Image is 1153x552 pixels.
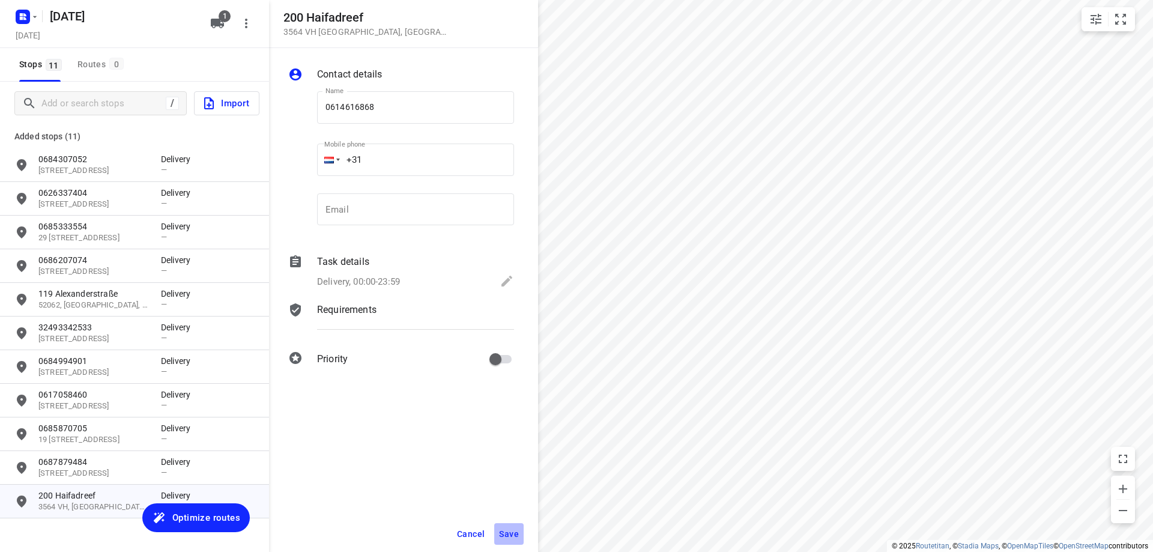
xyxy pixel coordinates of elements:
span: Save [499,529,519,539]
p: 32465116200 kg+35 erbil [58,231,509,243]
div: / [166,97,179,110]
span: 13:51 [1110,371,1131,383]
p: 32 Victor Slingelandstraat, Oosterhout [58,175,509,187]
span: — [161,300,167,309]
p: Delivery [161,288,197,300]
div: 5 [34,270,39,282]
button: 1 [205,11,229,35]
span: — [161,434,167,443]
span: — [519,210,525,219]
p: 7 Avenue de la Croix Rouge, 4040, Herstal, BE [38,333,149,345]
span: 13:04 [1110,338,1131,350]
span: — [161,502,167,511]
svg: Edit [500,274,514,288]
span: 08:00 [626,96,1131,108]
h5: Project date [11,28,45,42]
p: 23 Nachtegaal, 6005 KX, Weert, NL [38,401,149,412]
h5: 200 Haifadreef [283,11,452,25]
a: OpenMapTiles [1007,542,1053,550]
span: — [161,266,167,275]
p: 0617058460 [38,389,149,401]
a: OpenStreetMap [1059,542,1109,550]
p: 0626337404 [38,187,149,199]
p: 0686207074 [38,254,149,266]
p: 0645133549 [58,298,509,310]
p: Delivery [161,490,197,502]
span: 11:31 [1110,237,1131,249]
p: 0614401398 [58,332,509,344]
button: Map settings [1084,7,1108,31]
p: Delivery [519,232,734,244]
p: Delivery [519,299,734,311]
p: 32493342533 [38,321,149,333]
p: Added stops (11) [14,129,255,144]
p: 0684307052 [38,153,149,165]
p: 45 Alberickstraat, 5922 BM, Venlo, NL [38,165,149,177]
span: — [519,143,525,152]
input: Add or search stops [41,94,166,113]
button: Optimize routes [142,503,250,532]
p: Delivery, 00:00-23:59 [317,275,400,289]
span: — [519,278,525,287]
div: Requirements [288,303,514,339]
div: 4 [34,237,39,248]
p: Task details [317,255,369,269]
p: 29 Oranjestraat, 5091 BK, Oost-, West- en Middelbeers, NL [38,232,149,244]
p: Delivery [519,131,734,143]
span: Import [202,96,249,111]
p: Shift: 08:00 - 14:58 [14,24,1139,38]
div: 1 [34,136,39,147]
button: Import [194,91,259,115]
p: 0682928019 [58,264,509,276]
span: — [161,367,167,376]
p: 52062, [GEOGRAPHIC_DATA], [GEOGRAPHIC_DATA] [38,300,149,311]
h6: Pleng Doski [14,67,1139,86]
div: Netherlands: + 31 [317,144,340,176]
div: 3 [34,203,39,214]
p: 35 Valeriaan, [GEOGRAPHIC_DATA] [58,377,509,389]
span: — [161,232,167,241]
span: 1 [219,10,231,22]
span: — [161,401,167,410]
h5: Rename [45,7,201,26]
p: Requirements [317,303,377,317]
p: Priority [317,352,348,366]
span: 09:01 [1110,136,1131,148]
p: 0687879484 [38,456,149,468]
p: Delivery [161,220,197,232]
span: — [519,311,525,320]
p: Departure time [626,109,1131,121]
div: 7 [34,338,39,349]
span: 10:21 [1110,169,1131,181]
p: 0685337919 pay [PERSON_NAME] [58,130,509,142]
p: Delivery [161,153,197,165]
p: Completion time [626,411,1131,423]
div: 8 [34,371,39,383]
div: small contained button group [1082,7,1135,31]
p: Delivery [161,389,197,401]
div: Contact details [288,67,514,84]
p: Delivery [161,422,197,434]
p: Delivery [161,254,197,266]
p: 0633213213 [58,365,509,377]
p: 0685159992 [58,163,509,175]
p: Contact details [317,67,382,82]
p: 23 Barneveldstraat, Tilburg [58,276,509,288]
p: 130 Vaartstraat, [PERSON_NAME] [58,243,509,255]
span: 0 [109,58,124,70]
span: Stops [19,57,65,72]
p: 0684994901 [38,355,149,367]
p: Delivery [519,165,734,177]
p: 74 Kerkraderweg, 6416 CK, Heerlen, NL [38,468,149,479]
p: Driver: Pleng Doski [14,38,1139,53]
span: Optimize routes [172,510,240,526]
p: Delivery [161,187,197,199]
input: 1 (702) 123-4567 [317,144,514,176]
div: 6 [34,304,39,315]
p: [GEOGRAPHIC_DATA], [GEOGRAPHIC_DATA] [58,411,610,423]
p: Delivery [519,265,734,278]
span: 14:58 [626,398,1131,410]
span: — [519,345,525,354]
span: 10:54 [1110,203,1131,215]
p: Delivery [519,366,734,378]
